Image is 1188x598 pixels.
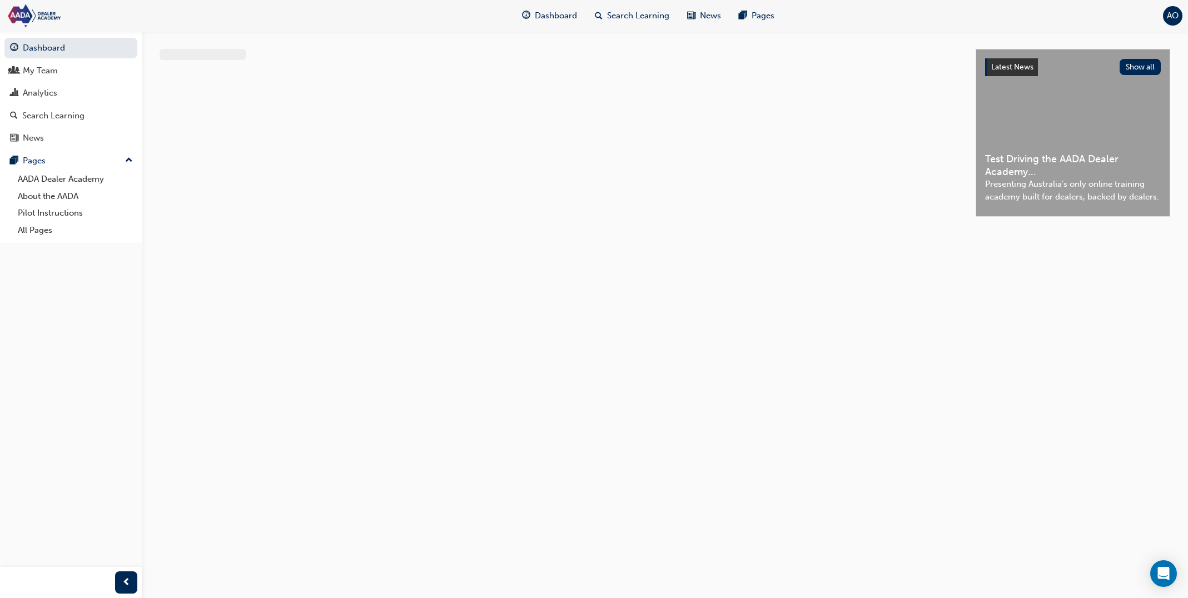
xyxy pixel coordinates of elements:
a: search-iconSearch Learning [586,4,678,27]
span: pages-icon [10,156,18,166]
span: prev-icon [122,576,131,590]
a: Pilot Instructions [13,205,137,222]
span: Test Driving the AADA Dealer Academy... [985,153,1161,178]
a: Search Learning [4,106,137,126]
div: Analytics [23,87,57,99]
span: guage-icon [10,43,18,53]
span: Latest News [991,62,1033,72]
a: news-iconNews [678,4,730,27]
a: Latest NewsShow allTest Driving the AADA Dealer Academy...Presenting Australia's only online trai... [976,49,1170,217]
span: search-icon [10,111,18,121]
a: News [4,128,137,148]
a: Dashboard [4,38,137,58]
span: News [700,9,721,22]
span: pages-icon [739,9,747,23]
div: Pages [23,155,46,167]
span: guage-icon [522,9,530,23]
div: News [23,132,44,144]
span: up-icon [125,153,133,168]
a: All Pages [13,222,137,239]
a: Analytics [4,83,137,103]
span: AO [1167,9,1179,22]
a: guage-iconDashboard [513,4,586,27]
a: Latest NewsShow all [985,58,1161,76]
button: Pages [4,151,137,171]
span: chart-icon [10,88,18,98]
div: Open Intercom Messenger [1150,560,1177,587]
a: My Team [4,61,137,81]
span: people-icon [10,66,18,76]
span: Presenting Australia's only online training academy built for dealers, backed by dealers. [985,178,1161,203]
button: DashboardMy TeamAnalyticsSearch LearningNews [4,36,137,151]
span: news-icon [10,133,18,143]
a: AADA Dealer Academy [13,171,137,188]
span: news-icon [687,9,695,23]
span: Search Learning [607,9,669,22]
div: My Team [23,64,58,77]
span: search-icon [595,9,603,23]
div: Search Learning [22,109,84,122]
span: Dashboard [535,9,577,22]
button: AO [1163,6,1182,26]
span: Pages [752,9,774,22]
a: pages-iconPages [730,4,783,27]
img: Trak [6,3,133,28]
button: Show all [1120,59,1161,75]
a: About the AADA [13,188,137,205]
